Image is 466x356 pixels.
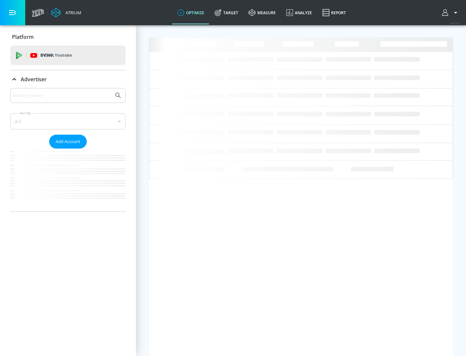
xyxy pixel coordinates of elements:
a: optimize [172,1,209,24]
a: Analyze [281,1,317,24]
a: Atrium [51,8,81,17]
a: Target [209,1,243,24]
button: Add Account [49,135,87,149]
input: Search by name [13,91,111,100]
p: Advertiser [21,76,47,83]
span: v 4.25.4 [450,21,460,25]
a: measure [243,1,281,24]
a: Report [317,1,351,24]
span: Add Account [56,138,80,145]
nav: list of Advertiser [10,149,126,211]
div: Platform [10,28,126,46]
div: Atrium [63,10,81,16]
div: DV360: Youtube [10,46,126,65]
div: Advertiser [10,70,126,88]
p: DV360: [40,52,72,59]
div: A-Z [10,113,126,129]
p: Platform [12,33,34,40]
div: Advertiser [10,88,126,211]
label: Sort By [18,111,32,115]
p: Youtube [55,52,72,59]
